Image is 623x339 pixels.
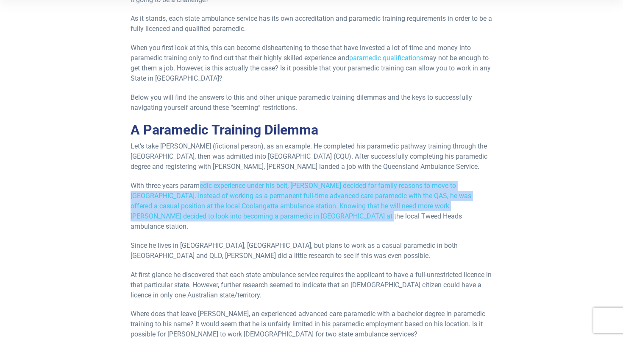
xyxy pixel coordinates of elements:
[131,43,492,84] p: When you first look at this, this can become disheartening to those that have invested a lot of t...
[131,270,492,300] p: At first glance he discovered that each state ambulance service requires the applicant to have a ...
[349,54,423,62] a: paramedic qualifications
[131,122,492,138] h2: A Paramedic Training Dilemma
[131,141,492,172] p: Let’s take [PERSON_NAME] (fictional person), as an example. He completed his paramedic pathway tr...
[131,92,492,113] p: Below you will find the answers to this and other unique paramedic training dilemmas and the keys...
[131,14,492,34] p: As it stands, each state ambulance service has its own accreditation and paramedic training requi...
[131,181,492,232] p: With three years paramedic experience under his belt, [PERSON_NAME] decided for family reasons to...
[131,241,492,261] p: Since he lives in [GEOGRAPHIC_DATA], [GEOGRAPHIC_DATA], but plans to work as a casual paramedic i...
